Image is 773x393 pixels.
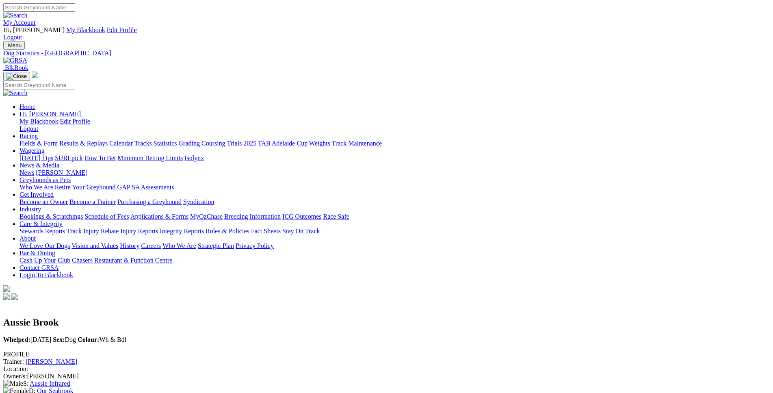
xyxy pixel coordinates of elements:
[19,206,41,213] a: Industry
[8,42,22,48] span: Menu
[84,154,116,161] a: How To Bet
[19,228,770,235] div: Care & Integrity
[55,184,116,191] a: Retire Your Greyhound
[3,317,770,328] h2: Aussie Brook
[66,26,105,33] a: My Blackbook
[26,358,77,365] a: [PERSON_NAME]
[154,140,177,147] a: Statistics
[59,140,108,147] a: Results & Replays
[3,365,28,372] span: Location:
[72,257,172,264] a: Chasers Restaurant & Function Centre
[53,336,76,343] span: Dog
[19,228,65,234] a: Stewards Reports
[19,140,58,147] a: Fields & Form
[19,191,54,198] a: Get Involved
[160,228,204,234] a: Integrity Reports
[120,228,158,234] a: Injury Reports
[78,336,126,343] span: Wh & Bdl
[3,26,770,41] div: My Account
[282,228,320,234] a: Stay On Track
[3,72,30,81] button: Toggle navigation
[19,118,770,132] div: Hi, [PERSON_NAME]
[117,154,183,161] a: Minimum Betting Limits
[19,132,38,139] a: Racing
[3,57,27,64] img: GRSA
[323,213,349,220] a: Race Safe
[3,380,28,387] span: S:
[3,293,10,300] img: facebook.svg
[130,213,188,220] a: Applications & Forms
[19,154,770,162] div: Wagering
[190,213,223,220] a: MyOzChase
[36,169,87,176] a: [PERSON_NAME]
[11,293,18,300] img: twitter.svg
[227,140,242,147] a: Trials
[19,257,770,264] div: Bar & Dining
[78,336,99,343] b: Colour:
[201,140,225,147] a: Coursing
[3,373,27,380] span: Owner/s:
[19,184,53,191] a: Who We Are
[3,373,770,380] div: [PERSON_NAME]
[183,198,214,205] a: Syndication
[19,242,770,250] div: About
[19,264,58,271] a: Contact GRSA
[184,154,204,161] a: Isolynx
[3,336,51,343] span: [DATE]
[117,184,174,191] a: GAP SA Assessments
[309,140,330,147] a: Weights
[19,271,73,278] a: Login To Blackbook
[179,140,200,147] a: Grading
[19,103,35,110] a: Home
[5,64,28,71] span: BlkBook
[3,19,36,26] a: My Account
[60,118,90,125] a: Edit Profile
[3,12,28,19] img: Search
[3,380,23,387] img: Male
[6,73,27,80] img: Close
[134,140,152,147] a: Tracks
[19,198,68,205] a: Become an Owner
[19,169,34,176] a: News
[19,169,770,176] div: News & Media
[206,228,249,234] a: Rules & Policies
[19,125,38,132] a: Logout
[198,242,234,249] a: Strategic Plan
[19,235,36,242] a: About
[19,250,55,256] a: Bar & Dining
[3,41,25,50] button: Toggle navigation
[84,213,129,220] a: Schedule of Fees
[19,198,770,206] div: Get Involved
[224,213,281,220] a: Breeding Information
[107,26,137,33] a: Edit Profile
[3,351,770,358] div: PROFILE
[19,111,82,117] a: Hi, [PERSON_NAME]
[3,336,30,343] b: Whelped:
[19,118,58,125] a: My Blackbook
[3,81,75,89] input: Search
[30,380,70,387] a: Aussie Infrared
[19,213,83,220] a: Bookings & Scratchings
[71,242,118,249] a: Vision and Values
[19,213,770,220] div: Industry
[53,336,65,343] b: Sex:
[120,242,139,249] a: History
[251,228,281,234] a: Fact Sheets
[243,140,307,147] a: 2025 TAB Adelaide Cup
[69,198,116,205] a: Become a Trainer
[19,257,70,264] a: Cash Up Your Club
[67,228,119,234] a: Track Injury Rebate
[3,50,770,57] a: Dog Statistics - [GEOGRAPHIC_DATA]
[3,89,28,97] img: Search
[3,26,65,33] span: Hi, [PERSON_NAME]
[332,140,382,147] a: Track Maintenance
[19,140,770,147] div: Racing
[282,213,321,220] a: ICG Outcomes
[19,162,59,169] a: News & Media
[19,154,53,161] a: [DATE] Tips
[19,220,63,227] a: Care & Integrity
[117,198,182,205] a: Purchasing a Greyhound
[3,3,75,12] input: Search
[162,242,196,249] a: Who We Are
